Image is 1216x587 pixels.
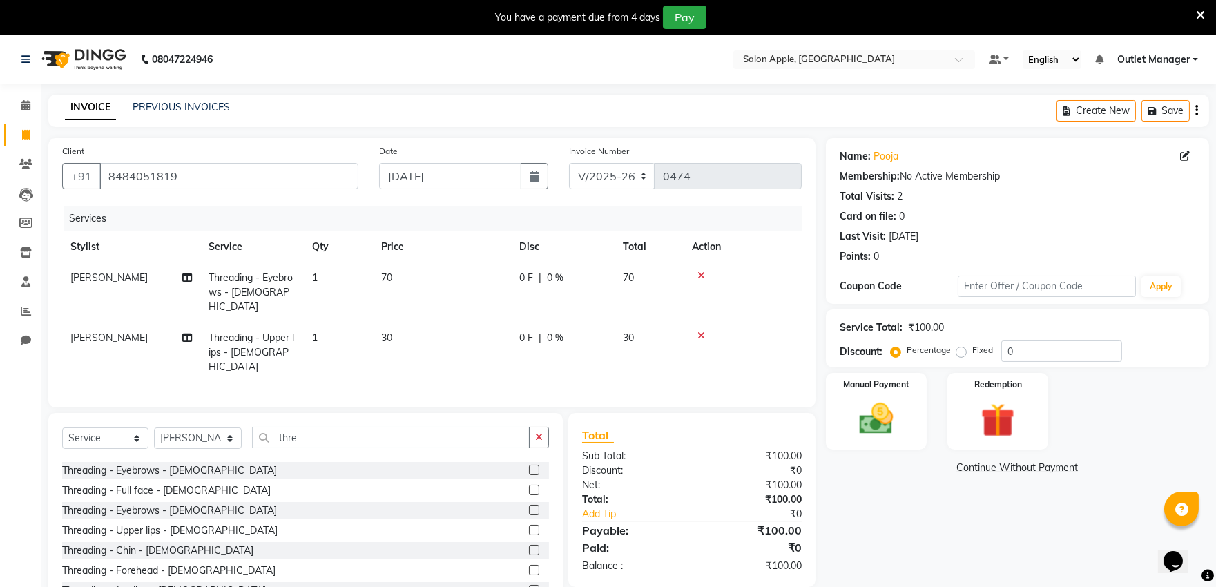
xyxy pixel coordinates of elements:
div: Net: [572,478,692,492]
th: Service [200,231,304,262]
input: Enter Offer / Coupon Code [958,276,1136,297]
div: 0 [899,209,905,224]
th: Action [684,231,802,262]
div: Name: [840,149,871,164]
div: Threading - Full face - [DEMOGRAPHIC_DATA] [62,483,271,498]
div: ₹0 [692,539,812,556]
div: ₹100.00 [692,522,812,539]
span: Threading - Upper lips - [DEMOGRAPHIC_DATA] [209,331,294,373]
span: Total [582,428,614,443]
div: Balance : [572,559,692,573]
div: Threading - Chin - [DEMOGRAPHIC_DATA] [62,543,253,558]
a: Pooja [874,149,898,164]
button: +91 [62,163,101,189]
span: 30 [381,331,392,344]
th: Total [615,231,684,262]
div: Discount: [572,463,692,478]
span: 0 F [519,331,533,345]
th: Disc [511,231,615,262]
span: 0 % [547,331,563,345]
div: ₹100.00 [692,449,812,463]
div: Membership: [840,169,900,184]
b: 08047224946 [152,40,213,79]
span: 30 [623,331,634,344]
th: Qty [304,231,373,262]
div: ₹100.00 [692,559,812,573]
label: Date [379,145,398,157]
img: logo [35,40,130,79]
div: ₹0 [712,507,812,521]
a: INVOICE [65,95,116,120]
button: Pay [663,6,706,29]
div: Threading - Eyebrows - [DEMOGRAPHIC_DATA] [62,503,277,518]
div: Threading - Upper lips - [DEMOGRAPHIC_DATA] [62,523,278,538]
th: Stylist [62,231,200,262]
input: Search by Name/Mobile/Email/Code [99,163,358,189]
button: Apply [1141,276,1181,297]
label: Manual Payment [843,378,909,391]
span: 70 [381,271,392,284]
span: | [539,271,541,285]
th: Price [373,231,511,262]
div: Card on file: [840,209,896,224]
div: Discount: [840,345,882,359]
img: _cash.svg [849,399,904,439]
div: No Active Membership [840,169,1195,184]
div: Service Total: [840,320,903,335]
button: Create New [1056,100,1136,122]
div: Payable: [572,522,692,539]
label: Invoice Number [569,145,629,157]
label: Client [62,145,84,157]
input: Search or Scan [252,427,530,448]
div: Total: [572,492,692,507]
span: 1 [312,331,318,344]
div: 0 [874,249,879,264]
div: Last Visit: [840,229,886,244]
div: Paid: [572,539,692,556]
label: Percentage [907,344,951,356]
div: Threading - Eyebrows - [DEMOGRAPHIC_DATA] [62,463,277,478]
span: Threading - Eyebrows - [DEMOGRAPHIC_DATA] [209,271,293,313]
iframe: chat widget [1158,532,1202,573]
div: Coupon Code [840,279,958,293]
img: _gift.svg [970,399,1025,441]
div: Threading - Forehead - [DEMOGRAPHIC_DATA] [62,564,276,578]
div: ₹100.00 [908,320,944,335]
div: ₹100.00 [692,492,812,507]
div: You have a payment due from 4 days [495,10,660,25]
label: Fixed [972,344,993,356]
div: ₹0 [692,463,812,478]
span: 1 [312,271,318,284]
a: Continue Without Payment [829,461,1206,475]
span: [PERSON_NAME] [70,331,148,344]
span: 0 F [519,271,533,285]
div: Sub Total: [572,449,692,463]
span: 0 % [547,271,563,285]
span: 70 [623,271,634,284]
div: ₹100.00 [692,478,812,492]
div: Points: [840,249,871,264]
span: | [539,331,541,345]
button: Save [1141,100,1190,122]
div: Total Visits: [840,189,894,204]
div: [DATE] [889,229,918,244]
a: Add Tip [572,507,712,521]
span: Outlet Manager [1117,52,1190,67]
div: 2 [897,189,903,204]
label: Redemption [974,378,1022,391]
span: [PERSON_NAME] [70,271,148,284]
a: PREVIOUS INVOICES [133,101,230,113]
div: Services [64,206,812,231]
